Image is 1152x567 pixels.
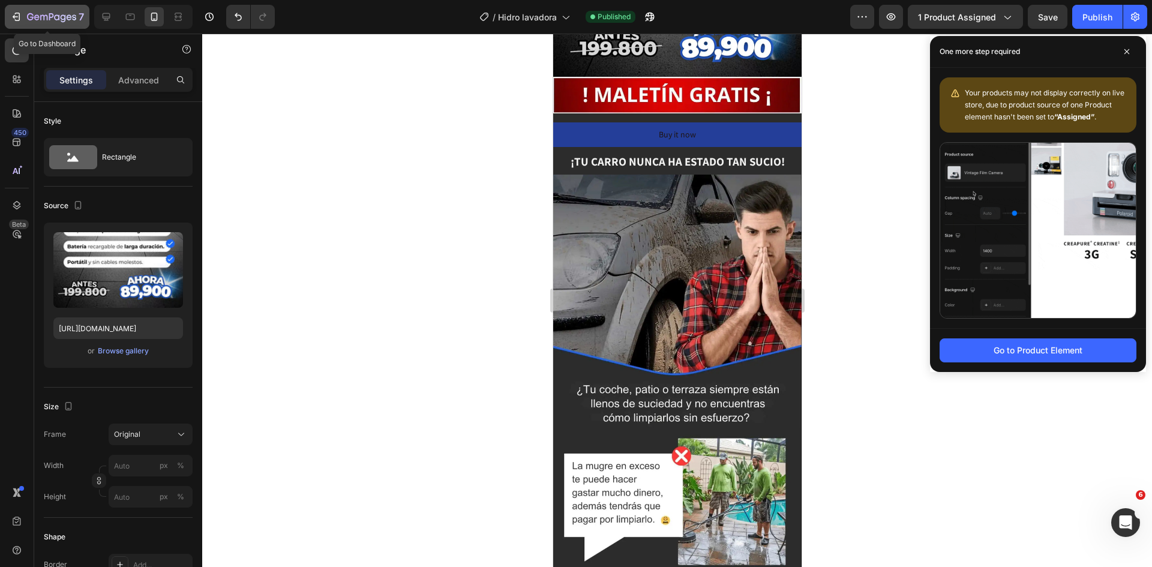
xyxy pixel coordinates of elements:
[53,317,183,339] input: https://example.com/image.jpg
[553,34,802,567] iframe: Design area
[59,74,93,86] p: Settings
[109,486,193,508] input: px%
[1111,508,1140,537] iframe: Intercom live chat
[44,460,64,471] label: Width
[9,220,29,229] div: Beta
[114,429,140,440] span: Original
[44,532,65,542] div: Shape
[5,5,89,29] button: 7
[44,491,66,502] label: Height
[109,455,193,476] input: px%
[53,232,183,308] img: preview-image
[498,11,557,23] span: Hidro lavadora
[598,11,631,22] span: Published
[11,128,29,137] div: 450
[918,11,996,23] span: 1 product assigned
[98,346,149,356] div: Browse gallery
[226,5,275,29] div: Undo/Redo
[109,424,193,445] button: Original
[177,460,184,471] div: %
[102,143,175,171] div: Rectangle
[118,74,159,86] p: Advanced
[1038,12,1058,22] span: Save
[1028,5,1067,29] button: Save
[173,490,188,504] button: px
[160,491,168,502] div: px
[44,116,61,127] div: Style
[44,399,76,415] div: Size
[44,429,66,440] label: Frame
[58,43,160,57] p: Image
[157,490,171,504] button: %
[940,46,1020,58] p: One more step required
[1082,11,1112,23] div: Publish
[965,88,1124,121] span: Your products may not display correctly on live store, due to product source of one Product eleme...
[940,338,1136,362] button: Go to Product Element
[493,11,496,23] span: /
[160,460,168,471] div: px
[44,198,85,214] div: Source
[97,345,149,357] button: Browse gallery
[1136,490,1145,500] span: 6
[177,491,184,502] div: %
[88,344,95,358] span: or
[908,5,1023,29] button: 1 product assigned
[994,344,1082,356] div: Go to Product Element
[173,458,188,473] button: px
[157,458,171,473] button: %
[1072,5,1123,29] button: Publish
[1054,112,1094,121] b: “Assigned”
[79,10,84,24] p: 7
